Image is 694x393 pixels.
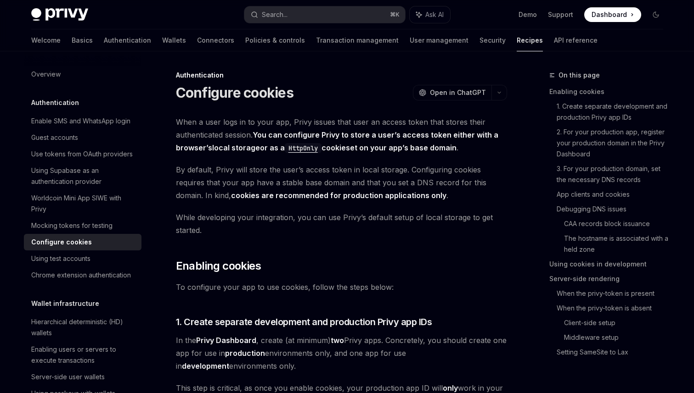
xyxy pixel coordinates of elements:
[584,7,641,22] a: Dashboard
[410,6,450,23] button: Ask AI
[557,202,671,216] a: Debugging DNS issues
[24,369,141,385] a: Server-side user wallets
[559,70,600,81] span: On this page
[564,216,671,231] a: CAA records block issuance
[182,361,229,371] strong: development
[24,217,141,234] a: Mocking tokens for testing
[410,29,468,51] a: User management
[549,257,671,271] a: Using cookies in development
[24,267,141,283] a: Chrome extension authentication
[31,237,92,248] div: Configure cookies
[557,99,671,125] a: 1. Create separate development and production Privy app IDs
[31,116,130,127] div: Enable SMS and WhatsApp login
[24,162,141,190] a: Using Supabase as an authentication provider
[285,143,322,153] code: HttpOnly
[413,85,491,100] button: Open in ChatGPT
[196,336,256,345] strong: Privy Dashboard
[176,316,432,328] span: 1. Create separate development and production Privy app IDs
[176,130,498,153] strong: You can configure Privy to store a user’s access token either with a browser’s or as a set on you...
[549,84,671,99] a: Enabling cookies
[31,8,88,21] img: dark logo
[549,271,671,286] a: Server-side rendering
[331,336,344,345] strong: two
[31,371,105,382] div: Server-side user wallets
[72,29,93,51] a: Basics
[31,344,136,366] div: Enabling users or servers to execute transactions
[24,190,141,217] a: Worldcoin Mini App SIWE with Privy
[557,187,671,202] a: App clients and cookies
[24,234,141,250] a: Configure cookies
[649,7,663,22] button: Toggle dark mode
[245,29,305,51] a: Policies & controls
[564,231,671,257] a: The hostname is associated with a held zone
[557,286,671,301] a: When the privy-token is present
[31,97,79,108] h5: Authentication
[31,69,61,80] div: Overview
[554,29,598,51] a: API reference
[176,281,507,293] span: To configure your app to use cookies, follow the steps below:
[244,6,405,23] button: Search...⌘K
[557,301,671,316] a: When the privy-token is absent
[176,211,507,237] span: While developing your integration, you can use Privy’s default setup of local storage to get star...
[443,383,458,393] strong: only
[557,125,671,161] a: 2. For your production app, register your production domain in the Privy Dashboard
[519,10,537,19] a: Demo
[176,259,261,273] span: Enabling cookies
[176,84,293,101] h1: Configure cookies
[31,29,61,51] a: Welcome
[31,253,90,264] div: Using test accounts
[196,336,256,345] a: Privy Dashboard
[564,330,671,345] a: Middleware setup
[31,270,131,281] div: Chrome extension authentication
[480,29,506,51] a: Security
[564,316,671,330] a: Client-side setup
[548,10,573,19] a: Support
[24,113,141,129] a: Enable SMS and WhatsApp login
[557,161,671,187] a: 3. For your production domain, set the necessary DNS records
[31,132,78,143] div: Guest accounts
[176,71,507,80] div: Authentication
[24,66,141,83] a: Overview
[285,143,346,152] a: HttpOnlycookie
[162,29,186,51] a: Wallets
[517,29,543,51] a: Recipes
[430,88,486,97] span: Open in ChatGPT
[31,165,136,187] div: Using Supabase as an authentication provider
[592,10,627,19] span: Dashboard
[176,334,507,372] span: In the , create (at minimum) Privy apps. Concretely, you should create one app for use in environ...
[316,29,399,51] a: Transaction management
[31,220,113,231] div: Mocking tokens for testing
[212,143,260,153] a: local storage
[24,314,141,341] a: Hierarchical deterministic (HD) wallets
[24,250,141,267] a: Using test accounts
[104,29,151,51] a: Authentication
[31,316,136,338] div: Hierarchical deterministic (HD) wallets
[31,193,136,215] div: Worldcoin Mini App SIWE with Privy
[197,29,234,51] a: Connectors
[24,341,141,369] a: Enabling users or servers to execute transactions
[24,129,141,146] a: Guest accounts
[31,298,99,309] h5: Wallet infrastructure
[24,146,141,162] a: Use tokens from OAuth providers
[557,345,671,360] a: Setting SameSite to Lax
[225,349,265,358] strong: production
[425,10,444,19] span: Ask AI
[390,11,400,18] span: ⌘ K
[176,116,507,154] span: When a user logs in to your app, Privy issues that user an access token that stores their authent...
[231,191,446,200] strong: cookies are recommended for production applications only
[31,149,133,160] div: Use tokens from OAuth providers
[176,163,507,202] span: By default, Privy will store the user’s access token in local storage. Configuring cookies requir...
[262,9,288,20] div: Search...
